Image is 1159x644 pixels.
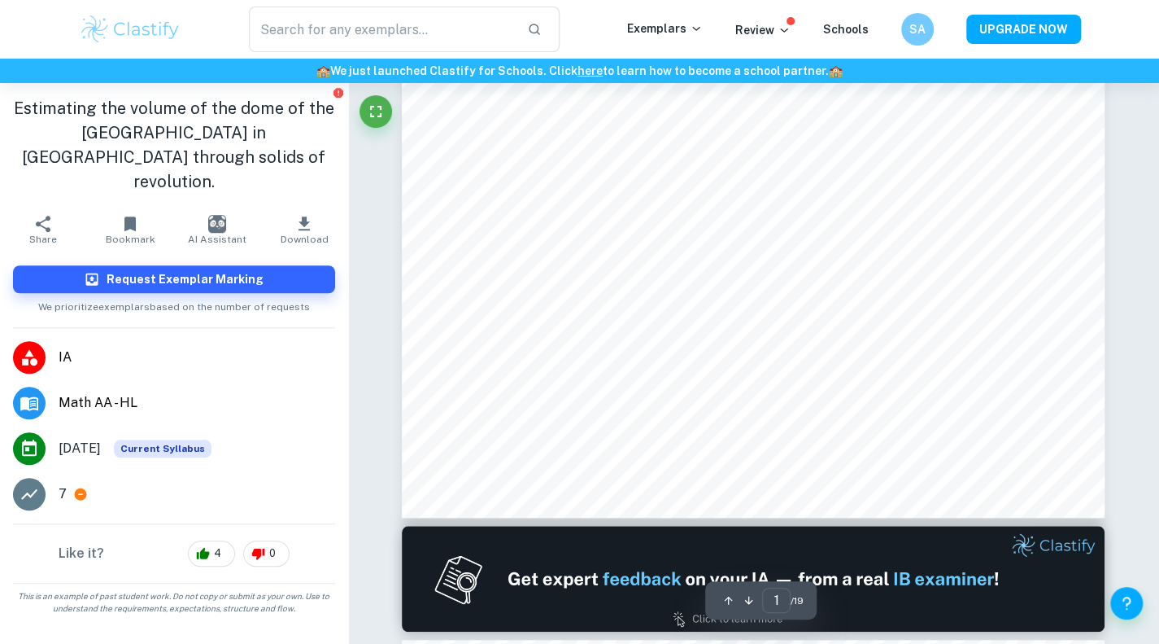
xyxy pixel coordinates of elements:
span: [DATE] [59,439,101,458]
span: Download [281,234,329,245]
h6: Like it? [59,544,104,563]
span: Current Syllabus [114,440,211,458]
button: Report issue [333,86,345,99]
span: We prioritize exemplars based on the number of requests [38,293,310,314]
a: here [577,64,603,77]
button: AI Assistant [174,207,261,252]
span: 🏫 [316,64,330,77]
span: Bookmark [106,234,155,245]
p: Review [735,21,791,39]
div: 0 [243,541,290,567]
p: Exemplars [627,20,703,37]
img: Ad [402,526,1105,632]
a: Schools [823,23,869,36]
input: Search for any exemplars... [249,7,515,52]
span: IA [59,348,335,367]
button: Download [261,207,348,252]
span: 🏫 [829,64,843,77]
img: Clastify logo [79,13,182,46]
span: 4 [205,545,230,562]
div: 4 [188,541,235,567]
h6: SA [908,20,926,38]
p: 7 [59,484,67,504]
button: Help and Feedback [1110,587,1143,620]
button: SA [901,13,934,46]
h6: We just launched Clastify for Schools. Click to learn how to become a school partner. [3,62,1156,80]
span: / 19 [791,594,804,608]
button: Request Exemplar Marking [13,265,335,293]
h6: Request Exemplar Marking [107,270,264,288]
span: 0 [260,545,285,562]
span: Share [29,234,57,245]
span: AI Assistant [188,234,246,245]
button: Bookmark [87,207,174,252]
h1: Estimating the volume of the dome of the [GEOGRAPHIC_DATA] in [GEOGRAPHIC_DATA] through solids of... [13,96,335,194]
button: UPGRADE NOW [966,15,1081,44]
button: Fullscreen [359,95,392,128]
span: Math AA - HL [59,393,335,413]
span: This is an example of past student work. Do not copy or submit as your own. Use to understand the... [7,590,342,615]
img: AI Assistant [208,215,226,233]
div: This exemplar is based on the current syllabus. Feel free to refer to it for inspiration/ideas wh... [114,440,211,458]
